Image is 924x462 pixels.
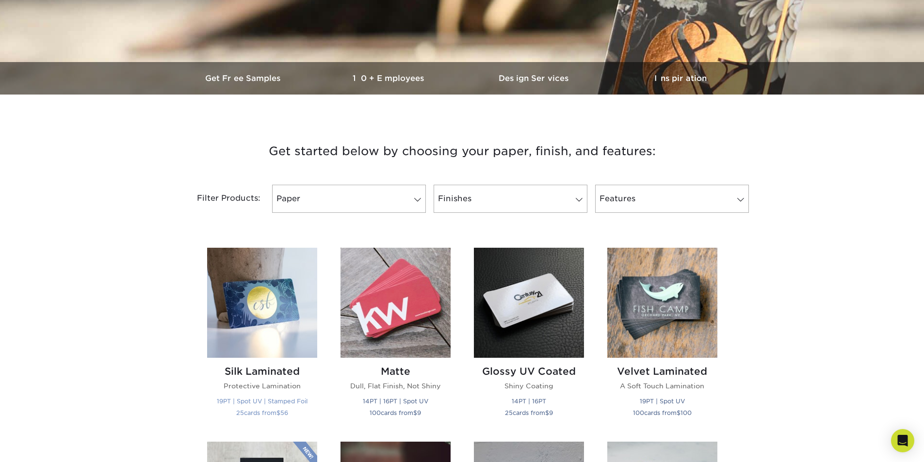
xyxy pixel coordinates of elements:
span: 9 [549,409,553,416]
h2: Matte [340,366,451,377]
div: Filter Products: [171,185,268,213]
h3: 10+ Employees [317,74,462,83]
a: 10+ Employees [317,62,462,95]
a: Finishes [434,185,587,213]
p: A Soft Touch Lamination [607,381,717,391]
small: cards from [505,409,553,416]
a: Features [595,185,749,213]
small: cards from [236,409,288,416]
small: 19PT | Spot UV | Stamped Foil [217,398,308,405]
div: Open Intercom Messenger [891,429,914,452]
span: $ [677,409,681,416]
img: Matte Business Cards [340,248,451,358]
h2: Silk Laminated [207,366,317,377]
p: Protective Lamination [207,381,317,391]
img: Velvet Laminated Business Cards [607,248,717,358]
h2: Glossy UV Coated [474,366,584,377]
p: Shiny Coating [474,381,584,391]
span: 100 [681,409,692,416]
a: Design Services [462,62,608,95]
h3: Get started below by choosing your paper, finish, and features: [178,129,746,173]
span: 100 [633,409,644,416]
a: Get Free Samples [171,62,317,95]
small: 19PT | Spot UV [640,398,685,405]
small: 14PT | 16PT [512,398,546,405]
h3: Inspiration [608,74,753,83]
h3: Design Services [462,74,608,83]
small: 14PT | 16PT | Spot UV [363,398,428,405]
img: Glossy UV Coated Business Cards [474,248,584,358]
h3: Get Free Samples [171,74,317,83]
a: Paper [272,185,426,213]
span: $ [413,409,417,416]
a: Glossy UV Coated Business Cards Glossy UV Coated Shiny Coating 14PT | 16PT 25cards from$9 [474,248,584,430]
a: Matte Business Cards Matte Dull, Flat Finish, Not Shiny 14PT | 16PT | Spot UV 100cards from$9 [340,248,451,430]
p: Dull, Flat Finish, Not Shiny [340,381,451,391]
span: 9 [417,409,421,416]
span: $ [545,409,549,416]
a: Silk Laminated Business Cards Silk Laminated Protective Lamination 19PT | Spot UV | Stamped Foil ... [207,248,317,430]
span: 100 [370,409,381,416]
small: cards from [370,409,421,416]
span: 25 [236,409,244,416]
span: 56 [280,409,288,416]
a: Inspiration [608,62,753,95]
span: 25 [505,409,513,416]
small: cards from [633,409,692,416]
h2: Velvet Laminated [607,366,717,377]
a: Velvet Laminated Business Cards Velvet Laminated A Soft Touch Lamination 19PT | Spot UV 100cards ... [607,248,717,430]
img: Silk Laminated Business Cards [207,248,317,358]
span: $ [276,409,280,416]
